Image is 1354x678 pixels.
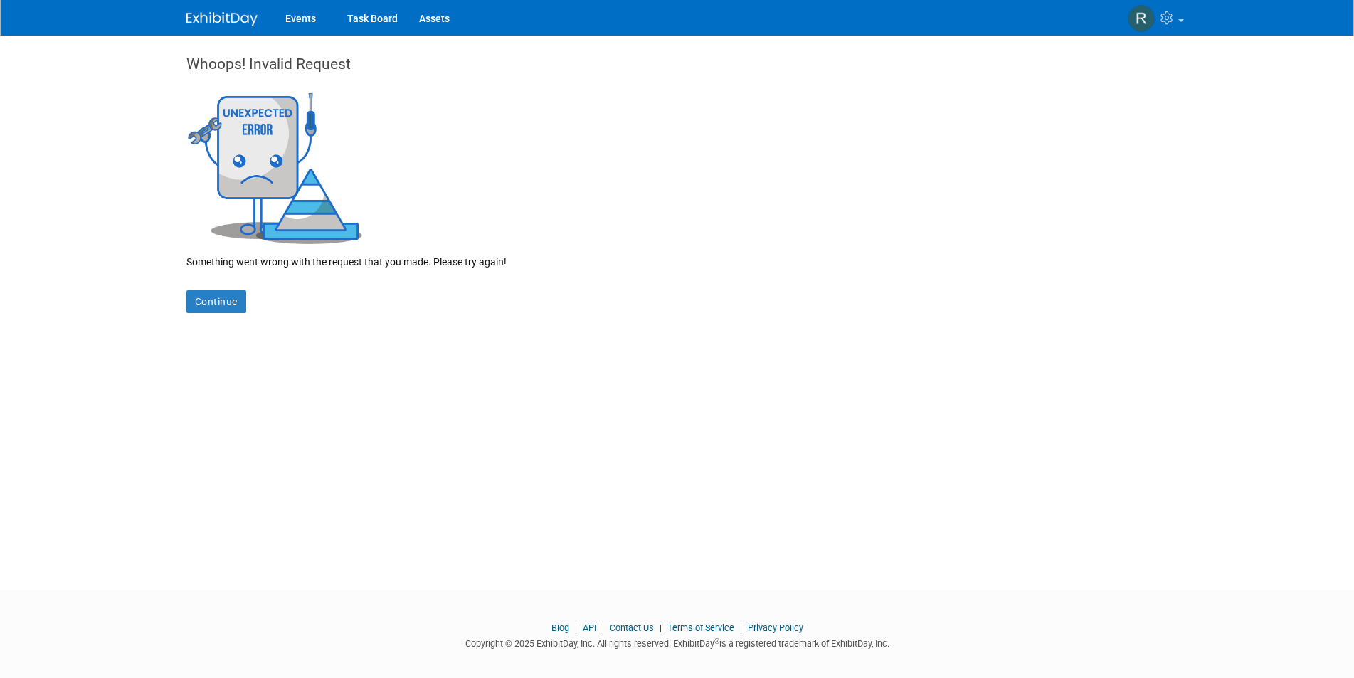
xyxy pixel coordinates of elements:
span: | [571,623,581,633]
span: | [656,623,665,633]
span: | [598,623,608,633]
div: Something went wrong with the request that you made. Please try again! [186,244,1168,269]
span: | [736,623,746,633]
a: API [583,623,596,633]
a: Blog [551,623,569,633]
a: Privacy Policy [748,623,803,633]
a: Contact Us [610,623,654,633]
a: Continue [186,290,246,313]
img: ExhibitDay [186,12,258,26]
sup: ® [714,637,719,645]
img: Ronald Tralle [1128,5,1155,32]
a: Terms of Service [667,623,734,633]
div: Whoops! Invalid Request [186,53,1168,89]
img: Invalid Request [186,89,364,244]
